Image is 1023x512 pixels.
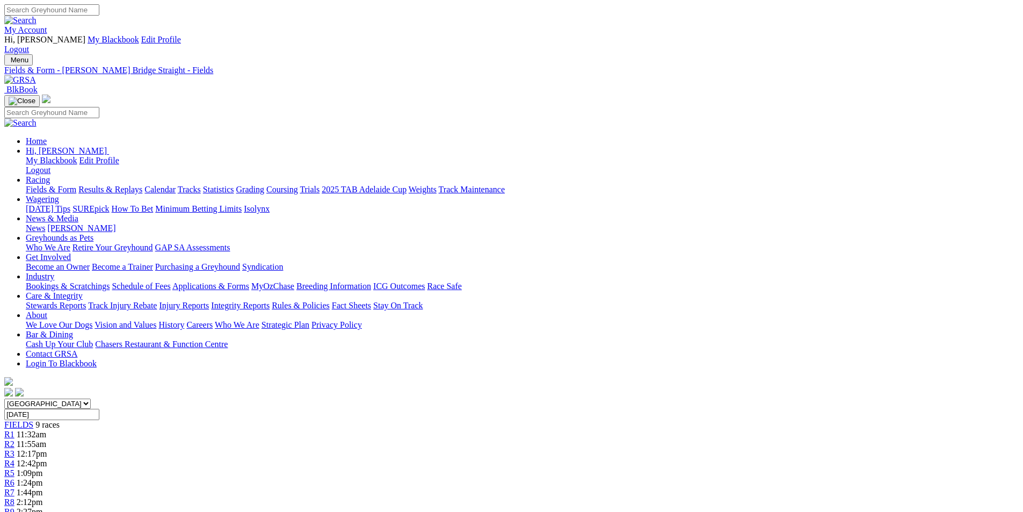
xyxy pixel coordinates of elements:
a: Coursing [266,185,298,194]
img: logo-grsa-white.png [4,377,13,386]
div: About [26,320,1019,330]
a: Hi, [PERSON_NAME] [26,146,109,155]
div: Care & Integrity [26,301,1019,311]
span: 12:17pm [17,449,47,458]
div: Greyhounds as Pets [26,243,1019,253]
a: BlkBook [4,85,38,94]
a: Race Safe [427,282,461,291]
a: R1 [4,430,14,439]
a: History [158,320,184,329]
a: Injury Reports [159,301,209,310]
a: Breeding Information [296,282,371,291]
a: Racing [26,175,50,184]
input: Select date [4,409,99,420]
a: Stay On Track [373,301,423,310]
a: Stewards Reports [26,301,86,310]
a: 2025 TAB Adelaide Cup [322,185,407,194]
div: My Account [4,35,1019,54]
a: News [26,223,45,233]
img: Search [4,118,37,128]
span: 11:55am [17,439,46,449]
a: Minimum Betting Limits [155,204,242,213]
div: Industry [26,282,1019,291]
a: Care & Integrity [26,291,83,300]
button: Toggle navigation [4,95,40,107]
a: R5 [4,468,14,478]
a: Logout [26,165,50,175]
span: 9 races [35,420,60,429]
a: Isolynx [244,204,270,213]
a: About [26,311,47,320]
a: Careers [186,320,213,329]
a: Track Maintenance [439,185,505,194]
a: Become a Trainer [92,262,153,271]
a: Syndication [242,262,283,271]
a: Vision and Values [95,320,156,329]
a: Edit Profile [141,35,181,44]
a: Integrity Reports [211,301,270,310]
a: Become an Owner [26,262,90,271]
a: Purchasing a Greyhound [155,262,240,271]
a: Statistics [203,185,234,194]
img: facebook.svg [4,388,13,396]
a: MyOzChase [251,282,294,291]
a: Rules & Policies [272,301,330,310]
span: Hi, [PERSON_NAME] [26,146,107,155]
a: R7 [4,488,14,497]
a: Get Involved [26,253,71,262]
a: News & Media [26,214,78,223]
span: Hi, [PERSON_NAME] [4,35,85,44]
a: Trials [300,185,320,194]
a: Fields & Form - [PERSON_NAME] Bridge Straight - Fields [4,66,1019,75]
a: GAP SA Assessments [155,243,230,252]
a: Fact Sheets [332,301,371,310]
a: Strategic Plan [262,320,309,329]
a: Privacy Policy [311,320,362,329]
a: [DATE] Tips [26,204,70,213]
a: R2 [4,439,14,449]
div: News & Media [26,223,1019,233]
a: Weights [409,185,437,194]
a: Logout [4,45,29,54]
div: Get Involved [26,262,1019,272]
span: 12:42pm [17,459,47,468]
input: Search [4,4,99,16]
a: We Love Our Dogs [26,320,92,329]
span: 1:09pm [17,468,43,478]
span: R4 [4,459,14,468]
a: ICG Outcomes [373,282,425,291]
div: Bar & Dining [26,340,1019,349]
a: R8 [4,497,14,507]
button: Toggle navigation [4,54,33,66]
span: BlkBook [6,85,38,94]
a: Home [26,136,47,146]
a: Contact GRSA [26,349,77,358]
span: 2:12pm [17,497,43,507]
a: Bookings & Scratchings [26,282,110,291]
span: 1:44pm [17,488,43,497]
img: logo-grsa-white.png [42,95,50,103]
a: Grading [236,185,264,194]
a: Who We Are [26,243,70,252]
a: Edit Profile [79,156,119,165]
a: Cash Up Your Club [26,340,93,349]
a: R6 [4,478,14,487]
div: Hi, [PERSON_NAME] [26,156,1019,175]
a: FIELDS [4,420,33,429]
a: Retire Your Greyhound [72,243,153,252]
a: Results & Replays [78,185,142,194]
img: Search [4,16,37,25]
a: Applications & Forms [172,282,249,291]
a: My Blackbook [26,156,77,165]
a: Login To Blackbook [26,359,97,368]
a: [PERSON_NAME] [47,223,115,233]
a: R3 [4,449,14,458]
a: My Blackbook [88,35,139,44]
